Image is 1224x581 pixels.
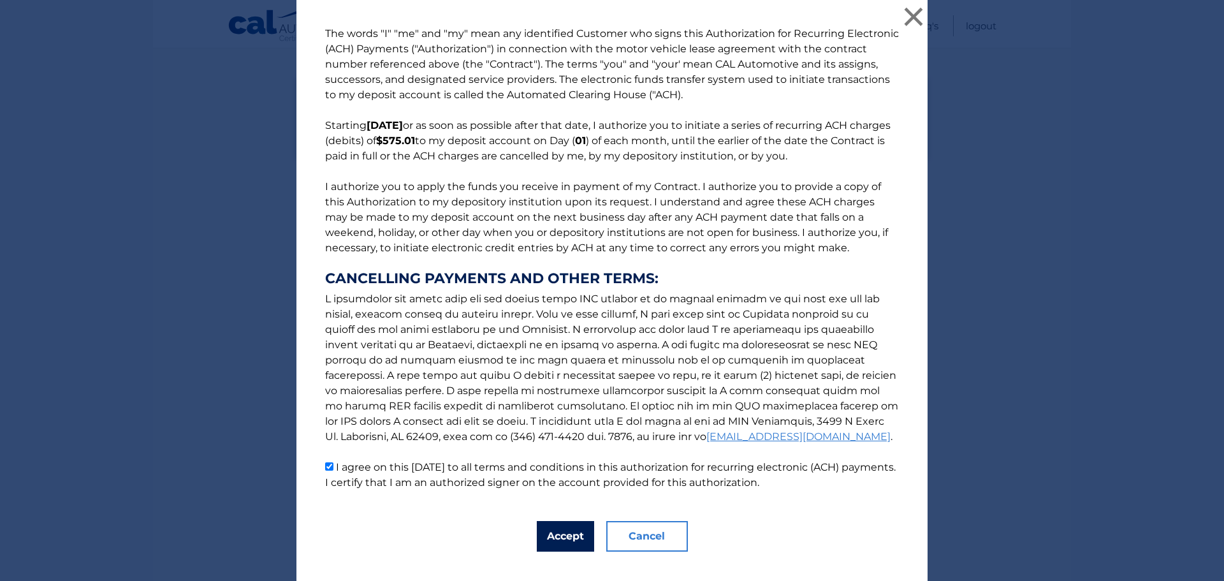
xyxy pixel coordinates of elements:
[312,26,912,490] p: The words "I" "me" and "my" mean any identified Customer who signs this Authorization for Recurri...
[706,430,891,443] a: [EMAIL_ADDRESS][DOMAIN_NAME]
[325,271,899,286] strong: CANCELLING PAYMENTS AND OTHER TERMS:
[606,521,688,552] button: Cancel
[376,135,415,147] b: $575.01
[575,135,586,147] b: 01
[901,4,926,29] button: ×
[367,119,403,131] b: [DATE]
[537,521,594,552] button: Accept
[325,461,896,489] label: I agree on this [DATE] to all terms and conditions in this authorization for recurring electronic...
